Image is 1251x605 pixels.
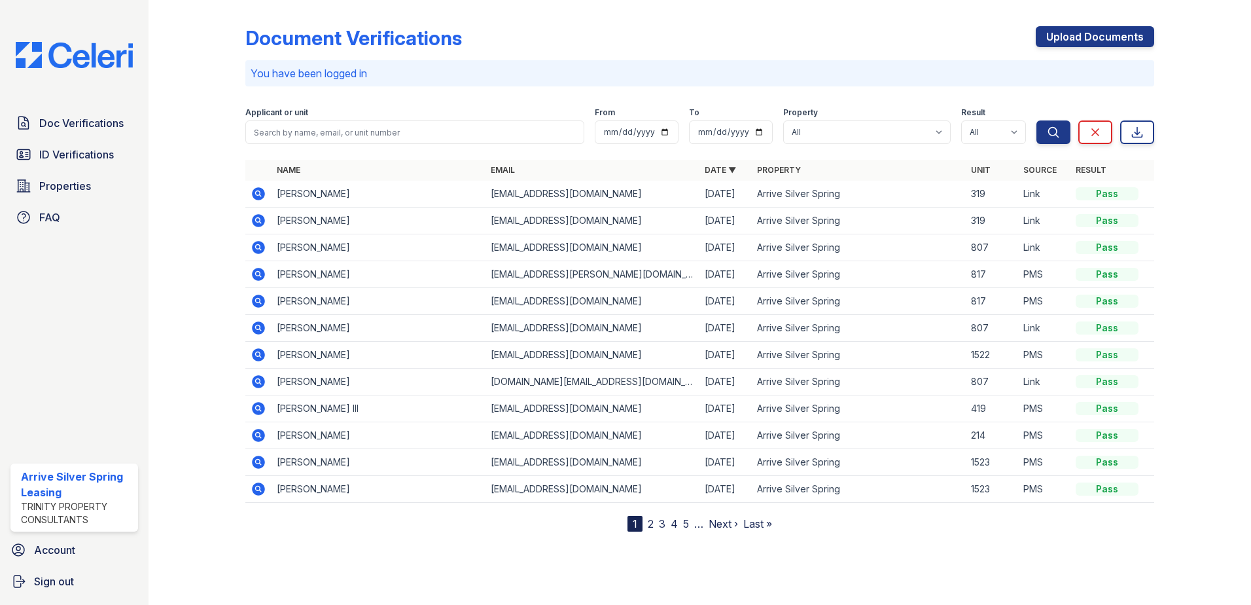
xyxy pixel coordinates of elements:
a: 2 [648,517,654,530]
div: Document Verifications [245,26,462,50]
div: Pass [1076,375,1138,388]
label: To [689,107,699,118]
td: [EMAIL_ADDRESS][DOMAIN_NAME] [485,288,699,315]
td: [DATE] [699,315,752,342]
a: Sign out [5,568,143,595]
span: FAQ [39,210,60,225]
td: Arrive Silver Spring [752,261,966,288]
td: Arrive Silver Spring [752,288,966,315]
td: Arrive Silver Spring [752,181,966,208]
td: [PERSON_NAME] [272,422,485,449]
div: 1 [627,516,643,532]
td: [DATE] [699,476,752,503]
td: Arrive Silver Spring [752,395,966,422]
div: Pass [1076,268,1138,281]
td: [DATE] [699,234,752,261]
td: [EMAIL_ADDRESS][DOMAIN_NAME] [485,208,699,234]
td: Link [1018,181,1070,208]
td: PMS [1018,476,1070,503]
td: [PERSON_NAME] III [272,395,485,422]
td: PMS [1018,288,1070,315]
td: 807 [966,234,1018,261]
td: [DATE] [699,422,752,449]
a: Property [757,165,801,175]
a: Properties [10,173,138,199]
a: Unit [971,165,991,175]
td: [EMAIL_ADDRESS][DOMAIN_NAME] [485,395,699,422]
td: PMS [1018,395,1070,422]
td: [PERSON_NAME] [272,369,485,395]
span: ID Verifications [39,147,114,162]
td: PMS [1018,449,1070,476]
td: [EMAIL_ADDRESS][DOMAIN_NAME] [485,234,699,261]
label: Applicant or unit [245,107,308,118]
span: Sign out [34,574,74,589]
td: [PERSON_NAME] [272,476,485,503]
td: [DATE] [699,395,752,422]
a: ID Verifications [10,141,138,168]
td: [PERSON_NAME] [272,181,485,208]
div: Pass [1076,187,1138,200]
div: Arrive Silver Spring Leasing [21,469,133,500]
div: Pass [1076,295,1138,308]
td: [PERSON_NAME] [272,449,485,476]
td: 807 [966,315,1018,342]
label: From [595,107,615,118]
td: [DATE] [699,208,752,234]
td: PMS [1018,342,1070,369]
a: Upload Documents [1036,26,1154,47]
img: CE_Logo_Blue-a8612792a0a2168367f1c8372b55b34899dd931a85d93a1a3d3e32e68fde9ad4.png [5,42,143,68]
td: 319 [966,208,1018,234]
td: [PERSON_NAME] [272,288,485,315]
td: 807 [966,369,1018,395]
td: 817 [966,261,1018,288]
td: [PERSON_NAME] [272,342,485,369]
td: Arrive Silver Spring [752,342,966,369]
a: Email [491,165,515,175]
a: Date ▼ [705,165,736,175]
td: Arrive Silver Spring [752,449,966,476]
td: 1523 [966,449,1018,476]
div: Pass [1076,348,1138,361]
td: [EMAIL_ADDRESS][PERSON_NAME][DOMAIN_NAME] [485,261,699,288]
td: [DATE] [699,342,752,369]
input: Search by name, email, or unit number [245,120,584,144]
td: Arrive Silver Spring [752,234,966,261]
td: [DATE] [699,369,752,395]
a: FAQ [10,204,138,230]
td: Link [1018,208,1070,234]
a: Name [277,165,300,175]
td: [PERSON_NAME] [272,315,485,342]
a: Result [1076,165,1106,175]
td: [EMAIL_ADDRESS][DOMAIN_NAME] [485,342,699,369]
td: Arrive Silver Spring [752,369,966,395]
td: 419 [966,395,1018,422]
a: Last » [743,517,772,530]
td: Link [1018,369,1070,395]
label: Property [783,107,818,118]
td: PMS [1018,422,1070,449]
div: Pass [1076,241,1138,254]
td: Arrive Silver Spring [752,422,966,449]
td: 817 [966,288,1018,315]
td: [DATE] [699,288,752,315]
div: Trinity Property Consultants [21,500,133,526]
div: Pass [1076,402,1138,415]
td: [EMAIL_ADDRESS][DOMAIN_NAME] [485,449,699,476]
td: [DOMAIN_NAME][EMAIL_ADDRESS][DOMAIN_NAME] [485,369,699,395]
div: Pass [1076,483,1138,496]
td: [EMAIL_ADDRESS][DOMAIN_NAME] [485,181,699,208]
a: 4 [671,517,678,530]
td: Link [1018,234,1070,261]
div: Pass [1076,214,1138,227]
td: 1523 [966,476,1018,503]
td: PMS [1018,261,1070,288]
td: [DATE] [699,449,752,476]
td: Arrive Silver Spring [752,315,966,342]
a: 3 [659,517,665,530]
td: [PERSON_NAME] [272,234,485,261]
span: … [694,516,703,532]
p: You have been logged in [251,65,1149,81]
div: Pass [1076,456,1138,469]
